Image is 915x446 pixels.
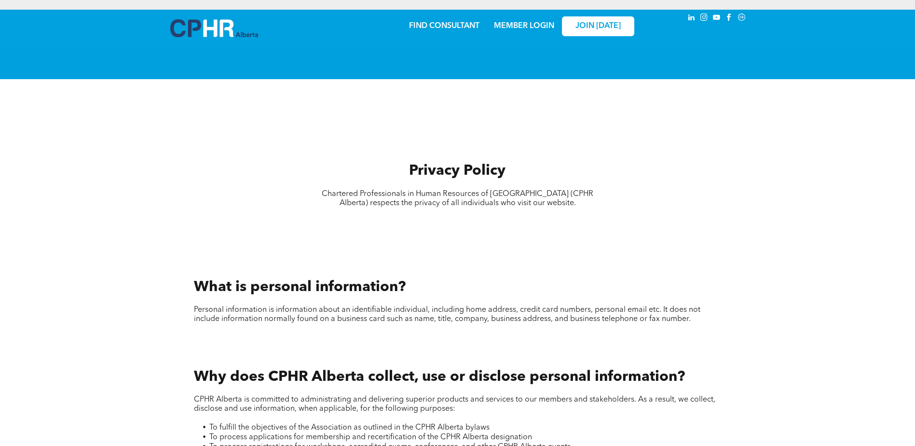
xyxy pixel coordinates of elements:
[322,190,593,207] span: Chartered Professionals in Human Resources of [GEOGRAPHIC_DATA] (CPHR Alberta) respects the priva...
[724,12,735,25] a: facebook
[575,22,621,31] span: JOIN [DATE]
[711,12,722,25] a: youtube
[194,306,700,323] span: Personal information is information about an identifiable individual, including home address, cre...
[409,164,505,178] span: Privacy Policy
[194,396,715,413] span: CPHR Alberta is committed to administrating and delivering superior products and services to our ...
[170,19,258,37] img: A blue and white logo for cp alberta
[562,16,634,36] a: JOIN [DATE]
[194,370,685,384] span: Why does CPHR Alberta collect, use or disclose personal information?
[194,280,406,294] span: What is personal information?
[686,12,697,25] a: linkedin
[209,424,490,432] span: To fulfill the objectives of the Association as outlined in the CPHR Alberta bylaws
[699,12,710,25] a: instagram
[494,22,554,30] a: MEMBER LOGIN
[737,12,747,25] a: Social network
[209,433,532,441] span: To process applications for membership and recertification of the CPHR Alberta designation
[409,22,479,30] a: FIND CONSULTANT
